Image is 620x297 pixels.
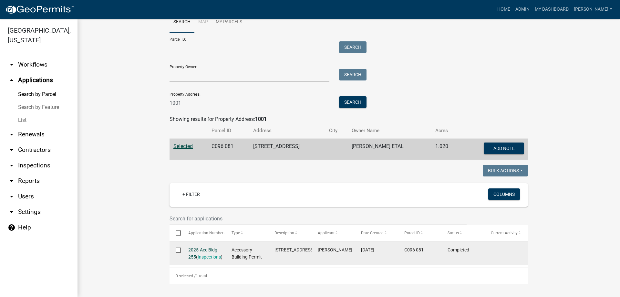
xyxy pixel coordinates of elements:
[448,247,469,252] span: Completed
[208,139,249,160] td: C096 081
[318,247,352,252] span: Jeramy D Dyer
[339,41,367,53] button: Search
[170,12,194,33] a: Search
[8,76,15,84] i: arrow_drop_up
[8,224,15,231] i: help
[339,69,367,80] button: Search
[176,274,196,278] span: 0 selected /
[339,96,367,108] button: Search
[188,246,219,261] div: ( )
[441,225,485,241] datatable-header-cell: Status
[404,231,420,235] span: Parcel ID
[198,254,221,260] a: Inspections
[170,268,528,284] div: 1 total
[532,3,571,16] a: My Dashboard
[182,225,225,241] datatable-header-cell: Application Number
[571,3,615,16] a: [PERSON_NAME]
[488,188,520,200] button: Columns
[268,225,312,241] datatable-header-cell: Description
[8,193,15,200] i: arrow_drop_down
[188,247,219,260] a: 2025-Acc Bldg-255
[170,115,528,123] div: Showing results for Property Address:
[361,231,384,235] span: Date Created
[249,123,325,138] th: Address
[448,231,459,235] span: Status
[255,116,267,122] strong: 1001
[8,177,15,185] i: arrow_drop_down
[249,139,325,160] td: [STREET_ADDRESS]
[355,225,398,241] datatable-header-cell: Date Created
[8,162,15,169] i: arrow_drop_down
[8,61,15,69] i: arrow_drop_down
[177,188,205,200] a: + Filter
[491,231,518,235] span: Current Activity
[493,146,514,151] span: Add Note
[173,143,193,149] a: Selected
[8,146,15,154] i: arrow_drop_down
[170,225,182,241] datatable-header-cell: Select
[318,231,335,235] span: Applicant
[225,225,268,241] datatable-header-cell: Type
[208,123,249,138] th: Parcel ID
[325,123,348,138] th: City
[483,165,528,176] button: Bulk Actions
[274,247,314,252] span: 1001 Girl Scout RD
[348,139,431,160] td: [PERSON_NAME] ETAL
[495,3,513,16] a: Home
[312,225,355,241] datatable-header-cell: Applicant
[274,231,294,235] span: Description
[398,225,441,241] datatable-header-cell: Parcel ID
[348,123,431,138] th: Owner Name
[170,212,467,225] input: Search for applications
[431,123,460,138] th: Acres
[212,12,246,33] a: My Parcels
[8,131,15,138] i: arrow_drop_down
[232,247,262,260] span: Accessory Building Permit
[188,231,223,235] span: Application Number
[232,231,240,235] span: Type
[485,225,528,241] datatable-header-cell: Current Activity
[404,247,424,252] span: C096 081
[513,3,532,16] a: Admin
[361,247,374,252] span: 08/08/2025
[484,143,524,154] button: Add Note
[431,139,460,160] td: 1.020
[8,208,15,216] i: arrow_drop_down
